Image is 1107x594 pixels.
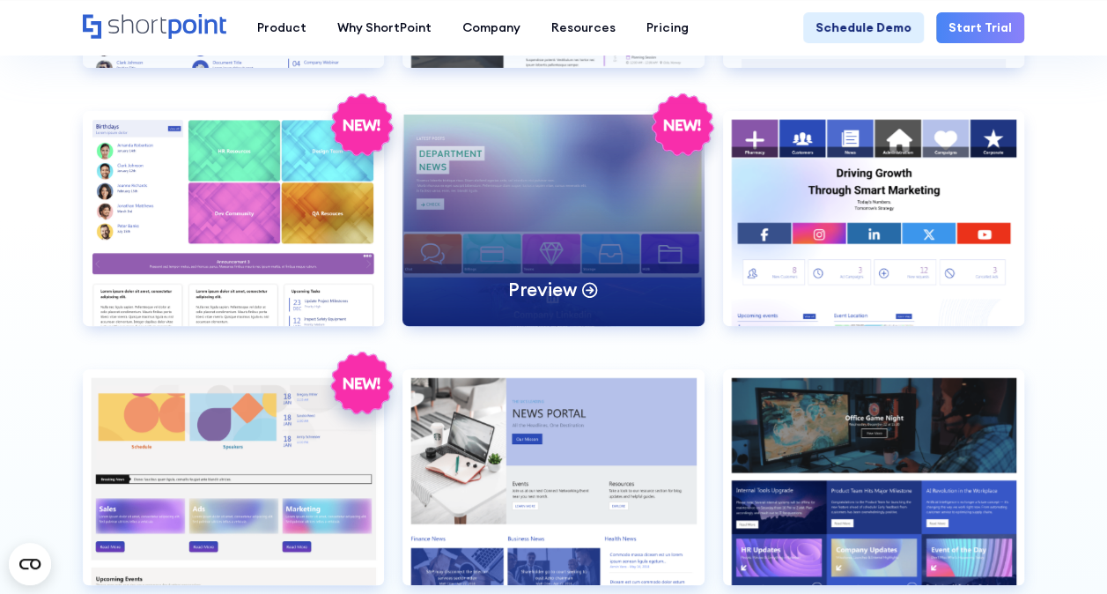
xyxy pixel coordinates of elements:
[551,19,616,37] div: Resources
[936,12,1024,43] a: Start Trial
[803,12,924,43] a: Schedule Demo
[257,19,306,37] div: Product
[337,19,432,37] div: Why ShortPoint
[646,19,689,37] div: Pricing
[723,111,1024,351] a: Marketing 1
[447,12,536,43] a: Company
[242,12,322,43] a: Product
[508,278,577,301] p: Preview
[462,19,520,37] div: Company
[83,14,226,41] a: Home
[9,543,51,585] button: Open CMP widget
[536,12,631,43] a: Resources
[402,111,704,351] a: Knowledge Portal 3Preview
[83,111,384,351] a: Knowledge Portal 2
[631,12,705,43] a: Pricing
[322,12,447,43] a: Why ShortPoint
[1019,509,1107,594] iframe: Chat Widget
